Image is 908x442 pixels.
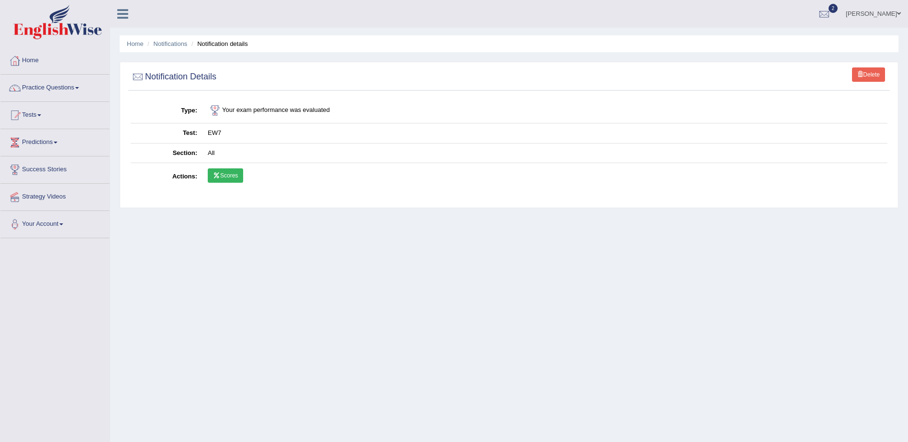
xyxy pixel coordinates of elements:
[0,211,110,235] a: Your Account
[0,102,110,126] a: Tests
[0,129,110,153] a: Predictions
[154,40,188,47] a: Notifications
[0,75,110,99] a: Practice Questions
[131,70,216,84] h2: Notification Details
[852,67,885,82] a: Delete
[131,123,202,144] th: Test
[202,123,887,144] td: EW7
[0,156,110,180] a: Success Stories
[189,39,248,48] li: Notification details
[131,143,202,163] th: Section
[829,4,838,13] span: 2
[202,143,887,163] td: All
[131,163,202,191] th: Actions
[208,168,243,183] a: Scores
[202,98,887,123] td: Your exam performance was evaluated
[0,47,110,71] a: Home
[0,184,110,208] a: Strategy Videos
[131,98,202,123] th: Type
[127,40,144,47] a: Home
